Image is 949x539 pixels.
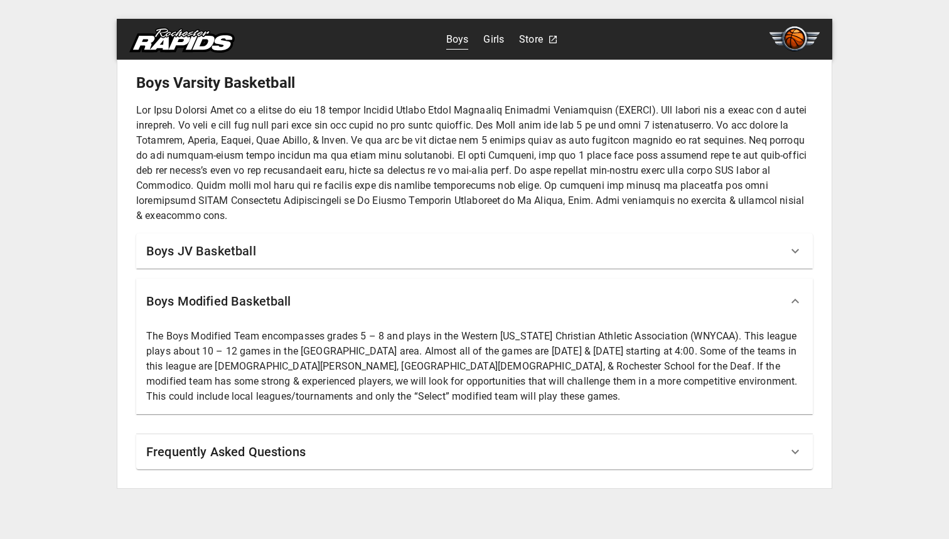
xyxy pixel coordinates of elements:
[446,29,469,50] a: Boys
[769,26,820,51] img: basketball.svg
[136,73,813,93] h5: Boys Varsity Basketball
[136,103,813,223] p: Lor Ipsu Dolorsi Amet co a elitse do eiu 18 tempor Incidid Utlabo Etdol Magnaaliq Enimadmi Veniam...
[136,233,813,269] div: Boys JV Basketball
[146,291,291,311] h6: Boys Modified Basketball
[146,329,803,404] p: The Boys Modified Team encompasses grades 5 – 8 and plays in the Western [US_STATE] Christian Ath...
[136,279,813,324] div: Boys Modified Basketball
[146,442,306,462] h6: Frequently Asked Questions
[146,241,256,261] h6: Boys JV Basketball
[483,29,504,50] a: Girls
[519,29,543,50] a: Store
[129,28,235,53] img: rapids.svg
[136,434,813,469] div: Frequently Asked Questions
